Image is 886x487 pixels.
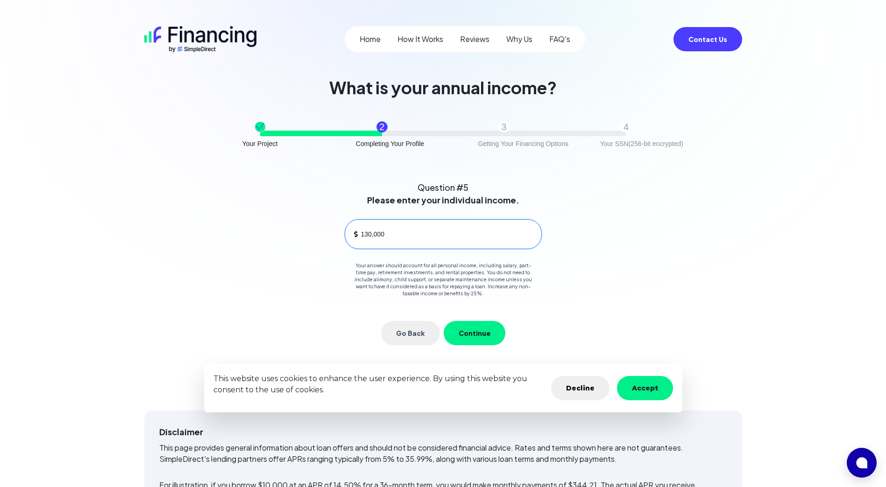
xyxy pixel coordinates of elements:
[159,425,727,438] h5: Disclaimer
[460,34,489,45] a: Reviews
[502,120,507,133] span: 3
[381,321,440,345] button: Go Back
[673,27,742,51] button: Contact Us
[159,442,727,465] p: This page provides general information about loan offers and should not be considered financial a...
[617,376,673,400] button: Accept
[478,138,568,149] div: Getting Your Financing Options
[506,34,532,45] a: Why Us
[242,138,278,149] div: Your Project
[329,78,557,97] h1: What is your annual income?
[379,120,384,133] span: 2
[144,26,256,52] img: logo
[361,227,534,241] input: 10,000
[397,34,443,45] a: How It Works
[354,262,533,297] p: Your answer should account for all personal income, including salary, part-time pay, retirement i...
[418,181,468,194] p: Question #5
[213,373,544,396] p: This website uses cookies to enhance the user experience. By using this website you consent to th...
[444,321,505,345] button: Continue
[551,376,610,400] button: Decline
[624,120,629,133] span: 4
[255,122,265,131] span: check
[356,138,424,149] div: Completing Your Profile
[847,448,877,478] button: Open chat window
[549,34,570,45] a: FAQ's
[360,34,381,45] a: Home
[600,138,683,149] div: Your SSN(256-bit encrypted)
[367,194,519,206] p: Please enter your individual income.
